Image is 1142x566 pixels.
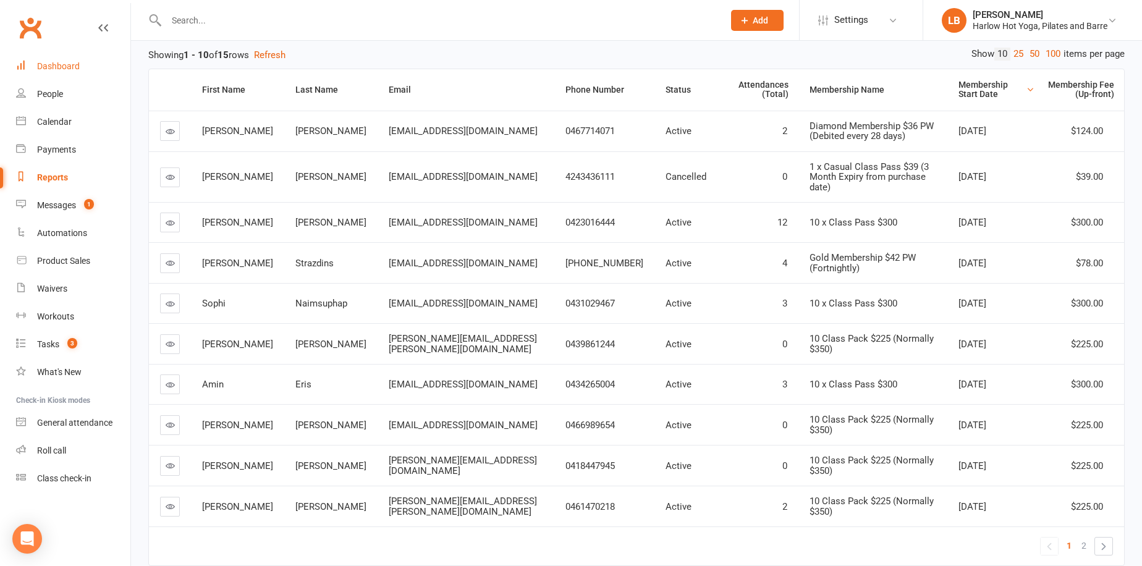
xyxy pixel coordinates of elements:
span: [PERSON_NAME][EMAIL_ADDRESS][DOMAIN_NAME] [389,455,537,476]
a: General attendance kiosk mode [16,409,130,437]
a: Dashboard [16,53,130,80]
span: 2 [782,125,787,137]
a: 1 [1062,537,1076,554]
div: [PERSON_NAME] [973,9,1107,20]
span: 3 [782,379,787,390]
a: Messages 1 [16,192,130,219]
span: [EMAIL_ADDRESS][DOMAIN_NAME] [389,217,538,228]
span: Active [666,420,692,431]
span: 0431029467 [565,298,615,309]
div: Class check-in [37,473,91,483]
span: [PHONE_NUMBER] [565,258,643,269]
span: [PERSON_NAME] [295,125,366,137]
span: 0 [782,420,787,431]
span: 0466989654 [565,420,615,431]
span: 0439861244 [565,339,615,350]
div: What's New [37,367,82,377]
button: Refresh [254,48,285,62]
span: 4243436111 [565,171,615,182]
span: [PERSON_NAME] [202,125,273,137]
span: 0467714071 [565,125,615,137]
span: [DATE] [958,379,986,390]
span: 1 x Casual Class Pass $39 (3 Month Expiry from purchase date) [810,161,929,193]
div: LB [942,8,966,33]
div: Workouts [37,311,74,321]
span: [DATE] [958,217,986,228]
span: 0 [782,460,787,471]
span: $300.00 [1071,298,1103,309]
span: Active [666,339,692,350]
div: Membership Name [810,85,937,95]
div: Email [389,85,544,95]
span: $225.00 [1071,460,1103,471]
div: Attendances (Total) [729,80,789,99]
span: [PERSON_NAME] [295,217,366,228]
span: [EMAIL_ADDRESS][DOMAIN_NAME] [389,258,538,269]
div: Last Name [295,85,368,95]
a: « [1041,538,1058,555]
span: 12 [777,217,787,228]
a: Reports [16,164,130,192]
span: 10 Class Pack $225 (Normally $350) [810,455,934,476]
span: [PERSON_NAME] [202,460,273,471]
span: [EMAIL_ADDRESS][DOMAIN_NAME] [389,379,538,390]
span: 10 x Class Pass $300 [810,379,897,390]
span: [PERSON_NAME][EMAIL_ADDRESS][PERSON_NAME][DOMAIN_NAME] [389,333,537,355]
div: Harlow Hot Yoga, Pilates and Barre [973,20,1107,32]
a: Class kiosk mode [16,465,130,492]
span: [DATE] [958,339,986,350]
a: What's New [16,358,130,386]
span: 10 x Class Pass $300 [810,217,897,228]
span: Diamond Membership $36 PW (Debited every 28 days) [810,120,934,142]
span: Active [666,379,692,390]
span: $124.00 [1071,125,1103,137]
span: Gold Membership $42 PW (Fortnightly) [810,252,916,274]
strong: 1 - 10 [184,49,209,61]
span: [PERSON_NAME] [295,420,366,431]
input: Search... [163,12,715,29]
span: Amin [202,379,224,390]
div: Reports [37,172,68,182]
span: 3 [67,338,77,348]
div: Status [666,85,708,95]
span: Cancelled [666,171,706,182]
span: Active [666,460,692,471]
span: [PERSON_NAME][EMAIL_ADDRESS][PERSON_NAME][DOMAIN_NAME] [389,496,537,517]
a: 25 [1010,48,1026,61]
span: Active [666,125,692,137]
button: Add [731,10,784,31]
div: Membership Fee (Up-front) [1044,80,1115,99]
span: Strazdins [295,258,334,269]
span: Settings [834,6,868,34]
span: [DATE] [958,298,986,309]
div: First Name [202,85,274,95]
span: [PERSON_NAME] [295,460,366,471]
span: 10 Class Pack $225 (Normally $350) [810,496,934,517]
span: Active [666,258,692,269]
a: Payments [16,136,130,164]
div: Showing of rows [148,48,1125,62]
span: [DATE] [958,460,986,471]
strong: 15 [218,49,229,61]
span: [EMAIL_ADDRESS][DOMAIN_NAME] [389,125,538,137]
span: [PERSON_NAME] [295,171,366,182]
span: Naimsuphap [295,298,347,309]
span: [DATE] [958,171,986,182]
a: People [16,80,130,108]
a: 100 [1043,48,1064,61]
span: [PERSON_NAME] [202,501,273,512]
span: $300.00 [1071,379,1103,390]
span: $225.00 [1071,420,1103,431]
a: Calendar [16,108,130,136]
span: 4 [782,258,787,269]
div: Tasks [37,339,59,349]
span: $300.00 [1071,217,1103,228]
span: [PERSON_NAME] [202,171,273,182]
span: $225.00 [1071,501,1103,512]
span: [PERSON_NAME] [202,420,273,431]
a: Waivers [16,275,130,303]
span: 0 [782,171,787,182]
span: Active [666,501,692,512]
a: » [1095,538,1112,555]
span: $78.00 [1076,258,1103,269]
